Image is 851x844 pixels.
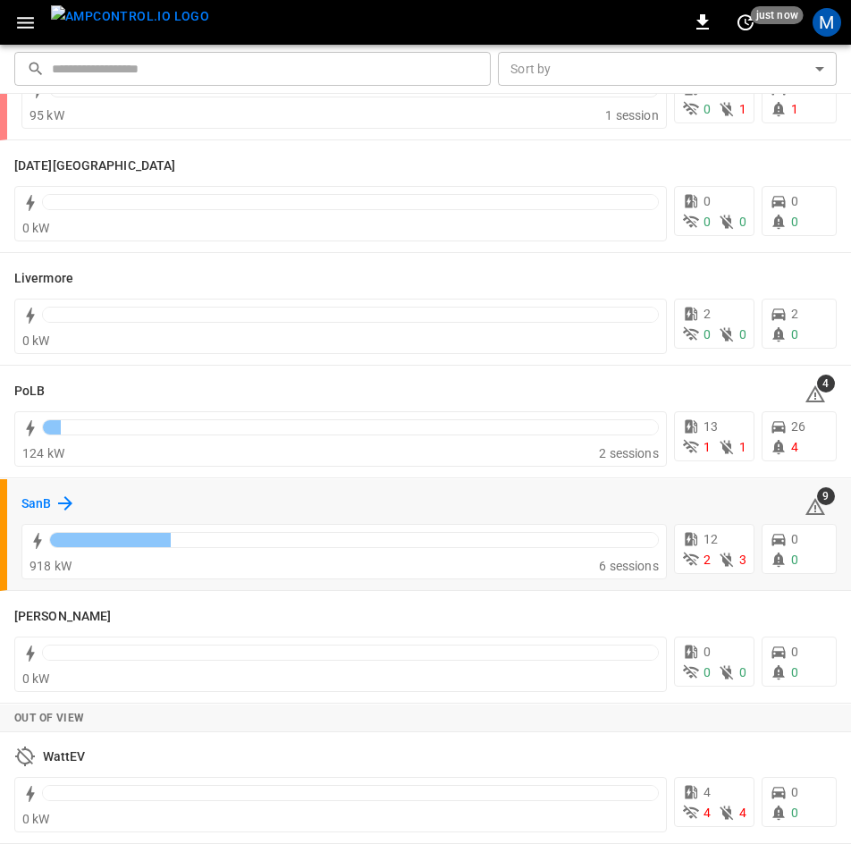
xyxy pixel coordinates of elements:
[43,747,86,767] h6: WattEV
[29,108,64,122] span: 95 kW
[22,446,64,460] span: 124 kW
[739,215,746,229] span: 0
[791,215,798,229] span: 0
[29,559,72,573] span: 918 kW
[14,712,84,724] strong: Out of View
[813,8,841,37] div: profile-icon
[704,645,711,659] span: 0
[704,532,718,546] span: 12
[22,812,50,826] span: 0 kW
[791,307,798,321] span: 2
[51,5,209,28] img: ampcontrol.io logo
[704,806,711,820] span: 4
[739,327,746,342] span: 0
[599,446,659,460] span: 2 sessions
[14,382,45,401] h6: PoLB
[739,665,746,679] span: 0
[739,102,746,116] span: 1
[739,806,746,820] span: 4
[817,487,835,505] span: 9
[791,806,798,820] span: 0
[704,307,711,321] span: 2
[704,665,711,679] span: 0
[791,553,798,567] span: 0
[791,419,805,434] span: 26
[22,671,50,686] span: 0 kW
[14,269,73,289] h6: Livermore
[791,194,798,208] span: 0
[791,102,798,116] span: 1
[22,221,50,235] span: 0 kW
[791,532,798,546] span: 0
[605,108,658,122] span: 1 session
[791,785,798,799] span: 0
[14,156,175,176] h6: Karma Center
[14,607,111,627] h6: Vernon
[791,665,798,679] span: 0
[704,102,711,116] span: 0
[731,8,760,37] button: set refresh interval
[599,559,659,573] span: 6 sessions
[704,440,711,454] span: 1
[704,553,711,567] span: 2
[21,494,51,514] h6: SanB
[704,785,711,799] span: 4
[791,327,798,342] span: 0
[22,333,50,348] span: 0 kW
[791,440,798,454] span: 4
[739,440,746,454] span: 1
[751,6,804,24] span: just now
[704,215,711,229] span: 0
[704,327,711,342] span: 0
[817,375,835,392] span: 4
[791,645,798,659] span: 0
[739,553,746,567] span: 3
[704,419,718,434] span: 13
[704,194,711,208] span: 0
